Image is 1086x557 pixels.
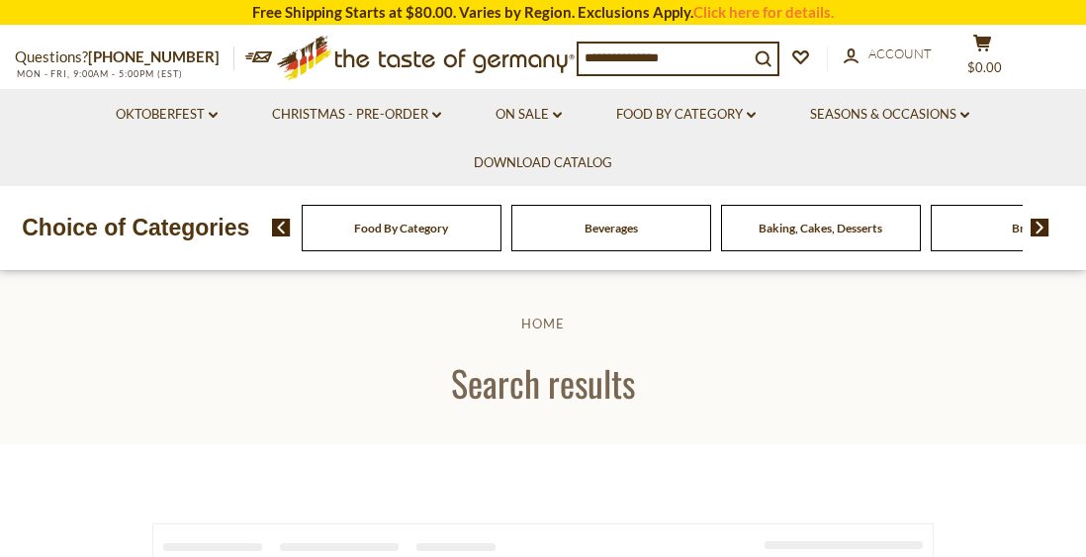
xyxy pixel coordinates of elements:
[272,104,441,126] a: Christmas - PRE-ORDER
[1012,221,1048,235] a: Breads
[693,3,834,21] a: Click here for details.
[967,59,1002,75] span: $0.00
[521,316,565,331] a: Home
[61,360,1025,405] h1: Search results
[585,221,638,235] a: Beverages
[474,152,612,174] a: Download Catalog
[15,68,183,79] span: MON - FRI, 9:00AM - 5:00PM (EST)
[759,221,882,235] a: Baking, Cakes, Desserts
[354,221,448,235] a: Food By Category
[272,219,291,236] img: previous arrow
[496,104,562,126] a: On Sale
[1031,219,1049,236] img: next arrow
[616,104,756,126] a: Food By Category
[88,47,220,65] a: [PHONE_NUMBER]
[116,104,218,126] a: Oktoberfest
[868,46,932,61] span: Account
[15,45,234,70] p: Questions?
[952,34,1012,83] button: $0.00
[844,44,932,65] a: Account
[810,104,969,126] a: Seasons & Occasions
